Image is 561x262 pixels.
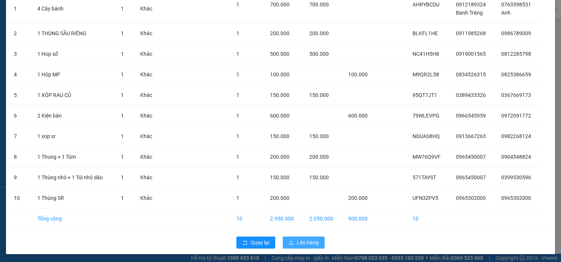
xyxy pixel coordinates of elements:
span: 0812285798 [501,51,531,57]
span: 200.000 [309,154,329,160]
span: 571TAYST [413,174,436,180]
span: 150.000 [309,133,329,139]
td: 6 [8,106,31,126]
td: Khác [134,44,160,64]
span: Anh [501,10,511,16]
span: 1 [121,51,124,57]
span: 150.000 [270,133,289,139]
span: 0919001565 [456,51,486,57]
span: 600.000 [270,113,289,119]
span: 0965450007 [456,174,486,180]
td: 1 XÓP RAU CỦ [31,85,115,106]
span: 1 [121,195,124,201]
td: Khác [134,188,160,208]
td: Khác [134,23,160,44]
span: 1 [236,113,239,119]
td: Khác [134,106,160,126]
span: 0389433326 [456,92,486,98]
td: 1 Thùng nhỏ + 1 Túi nhỏ dâu [31,167,115,188]
span: upload [289,240,294,246]
span: 1 [121,6,124,12]
span: 150.000 [309,92,329,98]
span: 1 [236,174,239,180]
span: rollback [242,240,248,246]
span: 1 [236,133,239,139]
span: 0825386659 [501,71,531,77]
li: Nhà xe Tài Thắng [4,4,108,32]
span: 0965302000 [501,195,531,201]
li: VP Văn phòng [GEOGRAPHIC_DATA] [4,40,52,65]
td: 1 xop sr [31,126,115,147]
span: UFN3ZPV5 [413,195,438,201]
td: 2.050.000 [303,208,342,229]
td: 10 [8,188,31,208]
span: 0834526315 [456,71,486,77]
span: 700.000 [309,1,329,7]
span: Lên hàng [297,238,319,247]
span: 200.000 [348,195,368,201]
span: 0972091772 [501,113,531,119]
td: 4 [8,64,31,85]
span: 0367669173 [501,92,531,98]
span: 0986789009 [501,30,531,36]
span: 700.000 [270,1,289,7]
td: Khác [134,64,160,85]
td: 1 THÙNG SẦU RIÊNG [31,23,115,44]
td: Tổng cộng [31,208,115,229]
span: 0912189324 [456,1,486,7]
span: 150.000 [309,174,329,180]
li: VP Bến xe Nước Ngầm [52,40,99,57]
span: 1 [236,30,239,36]
span: 1 [121,133,124,139]
span: 1 [236,71,239,77]
span: Banh Tráng [456,10,483,16]
span: 0904548824 [501,154,531,160]
td: 2.950.000 [264,208,304,229]
span: 200.000 [309,30,329,36]
span: M9QR2L58 [413,71,439,77]
span: 1 [236,195,239,201]
span: 0763398531 [501,1,531,7]
span: AHRYBCDU [413,1,439,7]
button: uploadLên hàng [283,237,325,249]
span: 0913667263 [456,133,486,139]
span: BLKFL1HE [413,30,438,36]
td: Khác [134,147,160,167]
span: 1 [121,71,124,77]
td: 2 Kiện bàn [31,106,115,126]
span: 1 [121,154,124,160]
span: 100.000 [270,71,289,77]
span: 150.000 [270,174,289,180]
span: 150.000 [270,92,289,98]
td: 8 [8,147,31,167]
button: rollbackQuay lại [236,237,275,249]
span: 0399530596 [501,174,531,180]
td: Khác [134,85,160,106]
span: 600.000 [348,113,368,119]
span: 1 [236,92,239,98]
span: NDUAS8HQ [413,133,440,139]
td: 1 Thùng SR [31,188,115,208]
span: 100.000 [348,71,368,77]
td: 9 [8,167,31,188]
td: 10 [407,208,450,229]
span: 1 [236,51,239,57]
span: 500.000 [309,51,329,57]
span: NC41H5H8 [413,51,439,57]
td: 2 [8,23,31,44]
span: 500.000 [270,51,289,57]
span: 79WLEVPG [413,113,439,119]
span: 200.000 [270,195,289,201]
td: 900.000 [342,208,376,229]
td: 5 [8,85,31,106]
span: 1 [121,30,124,36]
td: 3 [8,44,31,64]
span: 0911985268 [456,30,486,36]
span: 1 [121,92,124,98]
span: 0966545959 [456,113,486,119]
span: 95QT7JT1 [413,92,437,98]
td: Khác [134,126,160,147]
td: 1 Hop số [31,44,115,64]
td: 7 [8,126,31,147]
span: 1 [121,113,124,119]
